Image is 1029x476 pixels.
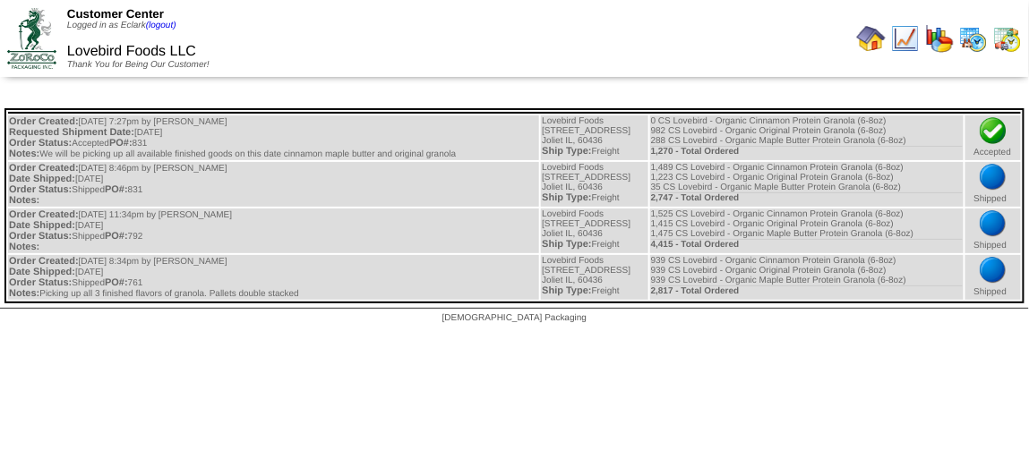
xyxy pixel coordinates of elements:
img: home.gif [857,24,886,53]
td: [DATE] 11:34pm by [PERSON_NAME] [DATE] Shipped 792 [8,208,539,253]
span: Date Shipped: [9,267,75,277]
span: Order Created: [9,256,79,267]
td: 0 CS Lovebird - Organic Cinnamon Protein Granola (6-8oz) 982 CS Lovebird - Organic Original Prote... [650,115,964,160]
span: Requested Shipment Date: [9,127,134,138]
img: line_graph.gif [891,24,920,53]
span: Order Created: [9,163,79,174]
span: PO#: [109,138,133,149]
div: 2,817 - Total Ordered [651,285,963,296]
span: Ship Type: [542,146,591,157]
img: bluedot.png [979,256,1008,285]
td: 1,525 CS Lovebird - Organic Cinnamon Protein Granola (6-8oz) 1,415 CS Lovebird - Organic Original... [650,208,964,253]
span: Order Status: [9,277,72,288]
img: ZoRoCo_Logo(Green%26Foil)%20jpg.webp [7,8,56,68]
span: Logged in as Eclark [67,21,176,30]
span: Ship Type: [542,285,591,296]
td: 939 CS Lovebird - Organic Cinnamon Protein Granola (6-8oz) 939 CS Lovebird - Organic Original Pro... [650,255,964,300]
span: PO#: [105,231,128,242]
div: 2,747 - Total Ordered [651,192,963,203]
span: PO#: [105,277,128,288]
td: Lovebird Foods [STREET_ADDRESS] Joliet IL, 60436 Freight [541,208,647,253]
img: graph.gif [925,24,954,53]
a: (logout) [146,21,176,30]
span: Ship Type: [542,239,591,250]
span: [DEMOGRAPHIC_DATA] Packaging [442,313,587,323]
div: 1,270 - Total Ordered [651,146,963,157]
td: Lovebird Foods [STREET_ADDRESS] Joliet IL, 60436 Freight [541,162,647,207]
span: Notes: [9,288,39,299]
img: bluedot.png [979,209,1008,238]
span: Date Shipped: [9,220,75,231]
img: bluedot.png [979,163,1008,191]
span: Order Created: [9,116,79,127]
td: Shipped [965,255,1021,300]
span: Ship Type: [542,192,591,203]
span: Order Status: [9,138,72,149]
img: calendarprod.gif [959,24,988,53]
span: Order Created: [9,209,79,220]
td: [DATE] 8:34pm by [PERSON_NAME] [DATE] Shipped 761 Picking up all 3 finished flavors of granola. P... [8,255,539,300]
span: Order Status: [9,231,72,242]
span: Customer Center [67,7,164,21]
span: Order Status: [9,184,72,195]
td: [DATE] 8:46pm by [PERSON_NAME] [DATE] Shipped 831 [8,162,539,207]
td: Shipped [965,162,1021,207]
img: calendarinout.gif [993,24,1022,53]
div: 4,415 - Total Ordered [651,239,963,250]
td: [DATE] 7:27pm by [PERSON_NAME] [DATE] Accepted 831 We will be picking up all available finished g... [8,115,539,160]
td: Lovebird Foods [STREET_ADDRESS] Joliet IL, 60436 Freight [541,255,647,300]
span: Thank You for Being Our Customer! [67,60,210,70]
img: check.png [979,116,1008,145]
span: Notes: [9,195,39,206]
span: PO#: [105,184,128,195]
td: 1,489 CS Lovebird - Organic Cinnamon Protein Granola (6-8oz) 1,223 CS Lovebird - Organic Original... [650,162,964,207]
span: Notes: [9,242,39,252]
td: Lovebird Foods [STREET_ADDRESS] Joliet IL, 60436 Freight [541,115,647,160]
td: Shipped [965,208,1021,253]
span: Date Shipped: [9,174,75,184]
span: Lovebird Foods LLC [67,44,196,59]
td: Accepted [965,115,1021,160]
span: Notes: [9,149,39,159]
